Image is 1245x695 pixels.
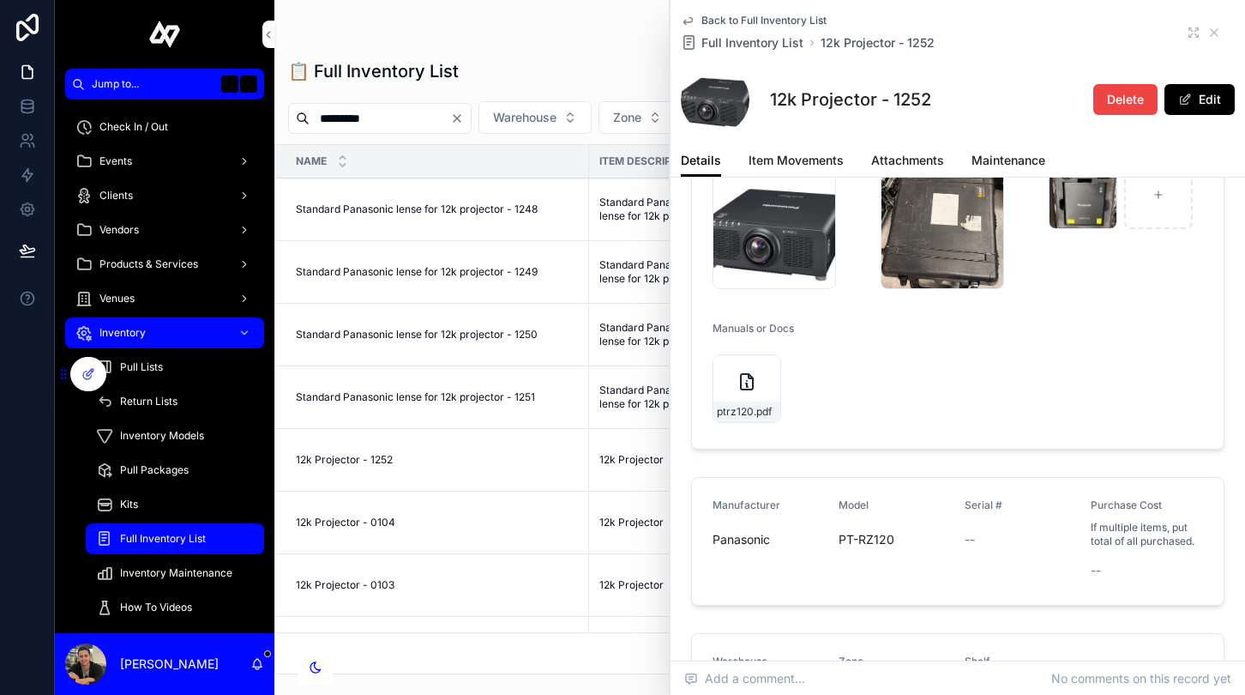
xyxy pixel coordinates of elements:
[120,532,206,546] span: Full Inventory List
[681,34,803,51] a: Full Inventory List
[296,328,538,341] span: Standard Panasonic lense for 12k projector - 1250
[55,100,274,633] div: scrollable content
[99,154,132,168] span: Events
[99,120,168,134] span: Check In / Out
[871,152,944,169] span: Attachments
[65,69,264,100] button: Jump to...K
[65,180,264,211] a: Clients
[493,109,556,126] span: Warehouse
[92,77,214,91] span: Jump to...
[599,196,721,223] a: Standard Panasonic lense for 12k projector
[65,112,264,142] a: Check In / Out
[1093,84,1158,115] button: Delete
[120,498,138,511] span: Kits
[717,405,754,419] span: ptrz120
[86,455,264,486] a: Pull Packages
[296,453,579,467] a: 12k Projector - 1252
[120,601,192,614] span: How To Videos
[296,265,538,279] span: Standard Panasonic lense for 12k projector - 1249
[1091,562,1101,579] span: --
[450,112,471,125] button: Clear
[99,257,198,271] span: Products & Services
[99,326,146,340] span: Inventory
[65,215,264,245] a: Vendors
[965,499,1002,511] span: Serial #
[599,516,721,529] a: 12k Projector
[86,420,264,451] a: Inventory Models
[86,352,264,383] a: Pull Lists
[839,499,869,511] span: Model
[713,655,767,668] span: Warehouse
[288,59,459,83] h1: 📋 Full Inventory List
[1091,521,1203,548] span: If multiple items, put total of all purchased.
[65,283,264,314] a: Venues
[754,405,772,419] span: .pdf
[681,145,721,178] a: Details
[296,202,579,216] a: Standard Panasonic lense for 12k projector - 1248
[242,77,256,91] span: K
[749,145,844,179] a: Item Movements
[296,265,579,279] a: Standard Panasonic lense for 12k projector - 1249
[478,101,592,134] button: Select Button
[86,523,264,554] a: Full Inventory List
[839,655,863,668] span: Zone
[99,189,133,202] span: Clients
[598,101,677,134] button: Select Button
[99,223,139,237] span: Vendors
[701,34,803,51] span: Full Inventory List
[713,531,825,548] span: Panasonic
[971,145,1045,179] a: Maintenance
[120,656,219,673] p: [PERSON_NAME]
[296,578,579,592] a: 12k Projector - 0103
[749,152,844,169] span: Item Movements
[770,88,931,112] h1: 12k Projector - 1252
[599,453,664,467] span: 12k Projector
[65,146,264,177] a: Events
[120,566,232,580] span: Inventory Maintenance
[1091,499,1162,511] span: Purchase Cost
[296,390,579,404] a: Standard Panasonic lense for 12k projector - 1251
[65,249,264,280] a: Products & Services
[86,558,264,589] a: Inventory Maintenance
[120,360,163,374] span: Pull Lists
[296,328,579,341] a: Standard Panasonic lense for 12k projector - 1250
[713,499,780,511] span: Manufacturer
[599,578,721,592] a: 12k Projector
[681,152,721,169] span: Details
[599,578,664,592] span: 12k Projector
[681,14,827,27] a: Back to Full Inventory List
[120,429,204,443] span: Inventory Models
[713,322,794,335] span: Manuals or Docs
[86,386,264,417] a: Return Lists
[599,384,721,411] a: Standard Panasonic lense for 12k projector
[149,21,181,48] img: App logo
[86,592,264,623] a: How To Videos
[1051,670,1231,687] span: No comments on this record yet
[1107,91,1144,108] span: Delete
[120,395,177,408] span: Return Lists
[821,34,935,51] a: 12k Projector - 1252
[120,463,189,477] span: Pull Packages
[296,578,394,592] span: 12k Projector - 0103
[871,145,944,179] a: Attachments
[296,154,327,168] span: Name
[701,14,827,27] span: Back to Full Inventory List
[965,531,975,548] span: --
[296,390,535,404] span: Standard Panasonic lense for 12k projector - 1251
[296,453,393,467] span: 12k Projector - 1252
[599,321,721,348] a: Standard Panasonic lense for 12k projector
[1164,84,1235,115] button: Edit
[65,317,264,348] a: Inventory
[296,516,579,529] a: 12k Projector - 0104
[839,531,951,548] span: PT-RZ120
[296,516,395,529] span: 12k Projector - 0104
[971,152,1045,169] span: Maintenance
[599,258,721,286] a: Standard Panasonic lense for 12k projector
[684,670,805,687] span: Add a comment...
[599,453,721,467] a: 12k Projector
